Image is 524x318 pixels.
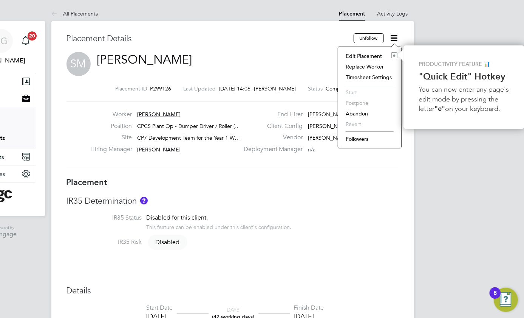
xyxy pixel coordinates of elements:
li: Start [342,87,397,98]
b: Placement [66,177,108,187]
i: e [391,52,397,58]
h3: Placement Details [66,33,348,44]
li: Replace Worker [342,61,397,72]
p: PRODUCTIVITY FEATURE 📊 [419,61,509,68]
h3: IR35 Determination [66,196,399,207]
li: Followers [342,134,397,144]
label: Client Config [239,122,303,130]
a: Placement [339,11,365,17]
a: All Placements [51,10,98,17]
label: Site [90,134,132,142]
span: [DATE] 14:06 - [219,85,254,92]
span: You can now enter any page's edit mode by pressing the letter [419,85,511,112]
label: Hiring Manager [90,145,132,153]
span: [PERSON_NAME] [137,146,181,153]
span: P299126 [150,85,172,92]
span: on your keyboard. [445,104,500,113]
h3: Details [66,285,399,296]
label: Status [308,85,323,92]
li: Timesheet Settings [342,72,397,83]
div: Finish Date [294,304,324,312]
span: [PERSON_NAME] Infra - Rail [308,123,377,129]
button: About IR35 [140,197,148,204]
li: Postpone [342,98,397,108]
span: [PERSON_NAME] [137,111,181,118]
strong: "Quick Edit" Hotkey [419,71,505,82]
span: Disabled for this client. [147,214,208,221]
li: Revert [342,119,397,129]
label: IR35 Status [66,214,142,222]
span: 20 [28,31,37,41]
label: End Hirer [239,111,303,118]
label: IR35 Risk [66,238,142,246]
label: Vendor [239,134,303,142]
div: Start Date [147,304,173,312]
span: Disabled [148,235,187,250]
div: This feature can be enabled under this client's configuration. [147,222,292,231]
label: Last Updated [184,85,216,92]
span: SM [66,52,91,76]
button: Open Resource Center, 8 new notifications [494,288,518,312]
label: Worker [90,111,132,118]
span: [PERSON_NAME] [254,85,296,92]
label: Position [90,122,132,130]
label: Placement ID [116,85,147,92]
span: [PERSON_NAME] (Contractors) Limited [308,134,402,141]
span: CPCS Plant Op - Dumper Driver / Roller (… [137,123,240,129]
span: Complete [326,85,350,92]
li: Edit Placement [342,51,397,61]
li: Abandon [342,108,397,119]
div: 8 [493,293,497,303]
span: [PERSON_NAME] Construction & Infrast… [308,111,409,118]
span: n/a [308,146,315,153]
strong: "e" [434,104,445,113]
a: [PERSON_NAME] [97,52,192,67]
label: Deployment Manager [239,145,303,153]
a: Activity Logs [377,10,408,17]
button: Unfollow [354,33,384,43]
span: CP7 Development Team for the Year 1 W… [137,134,240,141]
